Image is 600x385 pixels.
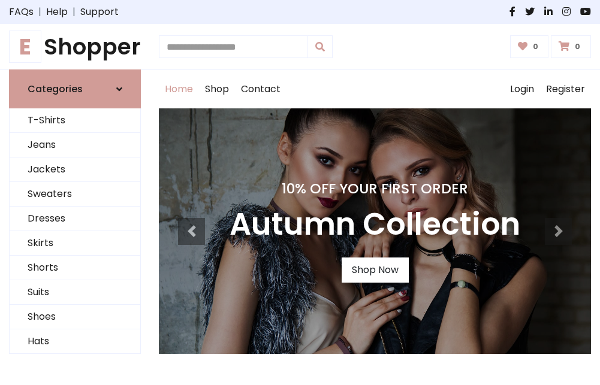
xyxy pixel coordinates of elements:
[34,5,46,19] span: |
[504,70,540,108] a: Login
[28,83,83,95] h6: Categories
[342,257,409,283] a: Shop Now
[510,35,549,58] a: 0
[10,207,140,231] a: Dresses
[10,108,140,133] a: T-Shirts
[68,5,80,19] span: |
[10,157,140,182] a: Jackets
[80,5,119,19] a: Support
[235,70,287,108] a: Contact
[9,69,141,108] a: Categories
[199,70,235,108] a: Shop
[9,34,141,60] h1: Shopper
[10,280,140,305] a: Suits
[9,5,34,19] a: FAQs
[10,133,140,157] a: Jeans
[9,34,141,60] a: EShopper
[230,180,520,197] h4: 10% Off Your First Order
[46,5,68,19] a: Help
[551,35,591,58] a: 0
[10,329,140,354] a: Hats
[230,207,520,243] h3: Autumn Collection
[10,305,140,329] a: Shoes
[10,231,140,256] a: Skirts
[572,41,583,52] span: 0
[530,41,541,52] span: 0
[540,70,591,108] a: Register
[9,31,41,63] span: E
[10,256,140,280] a: Shorts
[10,182,140,207] a: Sweaters
[159,70,199,108] a: Home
